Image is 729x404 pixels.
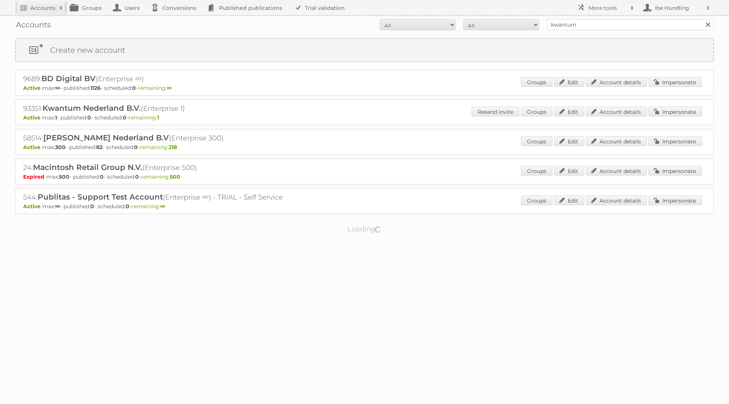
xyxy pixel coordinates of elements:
[23,74,289,84] h2: 9689: (Enterprise ∞)
[521,77,552,87] a: Groups
[649,166,702,176] a: Impersonate
[126,203,129,210] strong: 0
[23,85,43,91] span: Active
[23,173,706,180] p: max: - published: - scheduled: -
[554,195,584,205] a: Edit
[55,144,66,151] strong: 300
[55,203,60,210] strong: ∞
[23,114,706,121] p: max: - published: - scheduled: -
[16,39,713,61] a: Create new account
[586,166,647,176] a: Account details
[157,114,159,121] strong: 1
[160,203,165,210] strong: ∞
[586,107,647,116] a: Account details
[170,173,180,180] strong: 500
[23,114,43,121] span: Active
[123,114,126,121] strong: 0
[554,136,584,146] a: Edit
[131,203,165,210] span: remaining:
[55,114,57,121] strong: 1
[169,144,177,151] strong: 218
[23,173,46,180] span: Expired
[33,163,142,172] span: Macintosh Retail Group N.V.
[649,195,702,205] a: Impersonate
[135,173,139,180] strong: 0
[141,173,180,180] span: remaining:
[132,85,136,91] strong: 0
[472,107,519,116] a: Resend invite
[23,133,289,143] h2: 58514: (Enterprise 300)
[554,166,584,176] a: Edit
[554,77,584,87] a: Edit
[41,74,96,83] span: BD Digital BV
[96,144,103,151] strong: 82
[589,4,626,12] h2: More tools
[43,104,141,113] span: Kwantum Nederland B.V.
[586,136,647,146] a: Account details
[653,4,702,12] h2: Ibe Hundling
[23,203,706,210] p: max: - published: - scheduled: -
[521,107,552,116] a: Groups
[649,107,702,116] a: Impersonate
[649,77,702,87] a: Impersonate
[38,192,163,201] span: Publitas - Support Test Account
[30,4,55,12] h2: Accounts
[138,85,172,91] span: remaining:
[23,144,43,151] span: Active
[521,195,552,205] a: Groups
[649,136,702,146] a: Impersonate
[586,195,647,205] a: Account details
[140,144,177,151] span: remaining:
[167,85,172,91] strong: ∞
[521,136,552,146] a: Groups
[554,107,584,116] a: Edit
[521,166,552,176] a: Groups
[23,192,289,202] h2: 544: (Enterprise ∞) - TRIAL - Self Service
[90,203,94,210] strong: 0
[55,85,60,91] strong: ∞
[23,104,289,113] h2: 93351: (Enterprise 1)
[323,222,406,237] p: Loading
[90,85,101,91] strong: 1126
[23,163,289,173] h2: 24: (Enterprise 500)
[128,114,159,121] span: remaining:
[43,133,169,142] span: [PERSON_NAME] Nederland B.V
[23,203,43,210] span: Active
[23,144,706,151] p: max: - published: - scheduled: -
[59,173,69,180] strong: 500
[87,114,91,121] strong: 0
[23,85,706,91] p: max: - published: - scheduled: -
[100,173,104,180] strong: 0
[134,144,138,151] strong: 0
[586,77,647,87] a: Account details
